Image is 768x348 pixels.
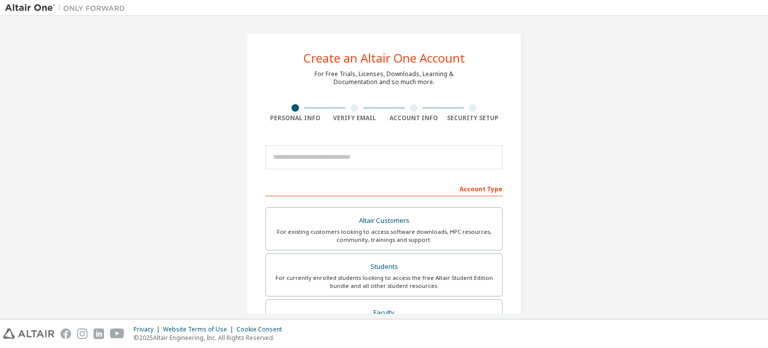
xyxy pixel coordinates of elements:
div: For currently enrolled students looking to access the free Altair Student Edition bundle and all ... [272,274,496,290]
div: Account Info [384,114,443,122]
img: altair_logo.svg [3,328,54,339]
div: Create an Altair One Account [303,52,465,64]
img: instagram.svg [77,328,87,339]
div: For Free Trials, Licenses, Downloads, Learning & Documentation and so much more. [314,70,453,86]
div: Security Setup [443,114,503,122]
img: Altair One [5,3,130,13]
div: Verify Email [325,114,384,122]
div: Faculty [272,306,496,320]
div: Privacy [133,325,163,333]
div: Account Type [265,180,502,196]
p: © 2025 Altair Engineering, Inc. All Rights Reserved. [133,333,288,342]
div: Students [272,260,496,274]
div: Website Terms of Use [163,325,236,333]
div: Altair Customers [272,214,496,228]
img: facebook.svg [60,328,71,339]
img: youtube.svg [110,328,124,339]
div: Personal Info [265,114,325,122]
img: linkedin.svg [93,328,104,339]
div: For existing customers looking to access software downloads, HPC resources, community, trainings ... [272,228,496,244]
div: Cookie Consent [236,325,288,333]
